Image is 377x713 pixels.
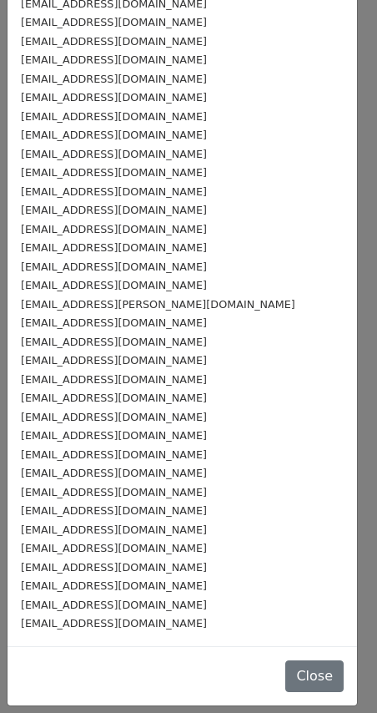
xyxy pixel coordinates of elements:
small: [EMAIL_ADDRESS][DOMAIN_NAME] [21,429,207,442]
small: [EMAIL_ADDRESS][DOMAIN_NAME] [21,279,207,291]
small: [EMAIL_ADDRESS][DOMAIN_NAME] [21,448,207,461]
small: [EMAIL_ADDRESS][DOMAIN_NAME] [21,73,207,85]
small: [EMAIL_ADDRESS][DOMAIN_NAME] [21,486,207,498]
small: [EMAIL_ADDRESS][DOMAIN_NAME] [21,316,207,329]
small: [EMAIL_ADDRESS][DOMAIN_NAME] [21,579,207,592]
small: [EMAIL_ADDRESS][DOMAIN_NAME] [21,336,207,348]
small: [EMAIL_ADDRESS][DOMAIN_NAME] [21,53,207,66]
small: [EMAIL_ADDRESS][DOMAIN_NAME] [21,561,207,574]
small: [EMAIL_ADDRESS][DOMAIN_NAME] [21,373,207,386]
small: [EMAIL_ADDRESS][DOMAIN_NAME] [21,148,207,160]
small: [EMAIL_ADDRESS][DOMAIN_NAME] [21,354,207,367]
small: [EMAIL_ADDRESS][DOMAIN_NAME] [21,411,207,423]
small: [EMAIL_ADDRESS][DOMAIN_NAME] [21,35,207,48]
small: [EMAIL_ADDRESS][DOMAIN_NAME] [21,542,207,554]
small: [EMAIL_ADDRESS][DOMAIN_NAME] [21,223,207,235]
small: [EMAIL_ADDRESS][PERSON_NAME][DOMAIN_NAME] [21,298,295,311]
small: [EMAIL_ADDRESS][DOMAIN_NAME] [21,467,207,479]
small: [EMAIL_ADDRESS][DOMAIN_NAME] [21,523,207,536]
small: [EMAIL_ADDRESS][DOMAIN_NAME] [21,166,207,179]
small: [EMAIL_ADDRESS][DOMAIN_NAME] [21,16,207,28]
small: [EMAIL_ADDRESS][DOMAIN_NAME] [21,185,207,198]
small: [EMAIL_ADDRESS][DOMAIN_NAME] [21,204,207,216]
small: [EMAIL_ADDRESS][DOMAIN_NAME] [21,91,207,104]
small: [EMAIL_ADDRESS][DOMAIN_NAME] [21,129,207,141]
button: Close [285,660,344,692]
small: [EMAIL_ADDRESS][DOMAIN_NAME] [21,392,207,404]
small: [EMAIL_ADDRESS][DOMAIN_NAME] [21,504,207,517]
iframe: Chat Widget [294,633,377,713]
small: [EMAIL_ADDRESS][DOMAIN_NAME] [21,260,207,273]
small: [EMAIL_ADDRESS][DOMAIN_NAME] [21,241,207,254]
small: [EMAIL_ADDRESS][DOMAIN_NAME] [21,617,207,630]
small: [EMAIL_ADDRESS][DOMAIN_NAME] [21,110,207,123]
small: [EMAIL_ADDRESS][DOMAIN_NAME] [21,599,207,611]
